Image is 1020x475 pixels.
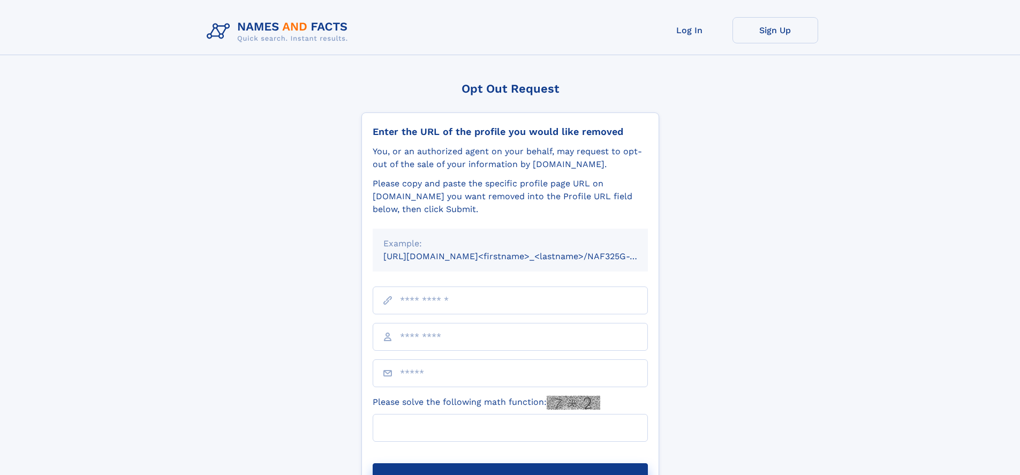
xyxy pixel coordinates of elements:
[373,177,648,216] div: Please copy and paste the specific profile page URL on [DOMAIN_NAME] you want removed into the Pr...
[373,145,648,171] div: You, or an authorized agent on your behalf, may request to opt-out of the sale of your informatio...
[383,251,668,261] small: [URL][DOMAIN_NAME]<firstname>_<lastname>/NAF325G-xxxxxxxx
[647,17,732,43] a: Log In
[373,126,648,138] div: Enter the URL of the profile you would like removed
[361,82,659,95] div: Opt Out Request
[732,17,818,43] a: Sign Up
[383,237,637,250] div: Example:
[373,396,600,410] label: Please solve the following math function:
[202,17,357,46] img: Logo Names and Facts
